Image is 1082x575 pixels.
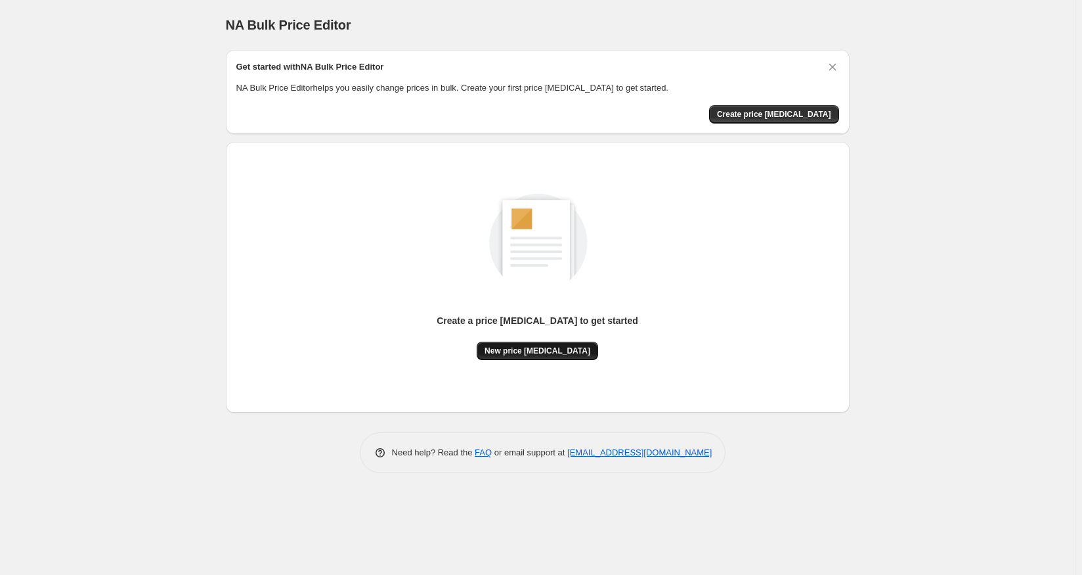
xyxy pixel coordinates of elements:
p: NA Bulk Price Editor helps you easily change prices in bulk. Create your first price [MEDICAL_DAT... [236,81,839,95]
a: FAQ [475,448,492,457]
span: Need help? Read the [392,448,475,457]
span: New price [MEDICAL_DATA] [485,346,590,356]
button: Create price change job [709,105,839,124]
span: or email support at [492,448,567,457]
h2: Get started with NA Bulk Price Editor [236,60,384,74]
a: [EMAIL_ADDRESS][DOMAIN_NAME] [567,448,712,457]
button: Dismiss card [826,60,839,74]
button: New price [MEDICAL_DATA] [477,342,598,360]
span: NA Bulk Price Editor [226,18,351,32]
span: Create price [MEDICAL_DATA] [717,109,831,120]
p: Create a price [MEDICAL_DATA] to get started [437,314,638,327]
